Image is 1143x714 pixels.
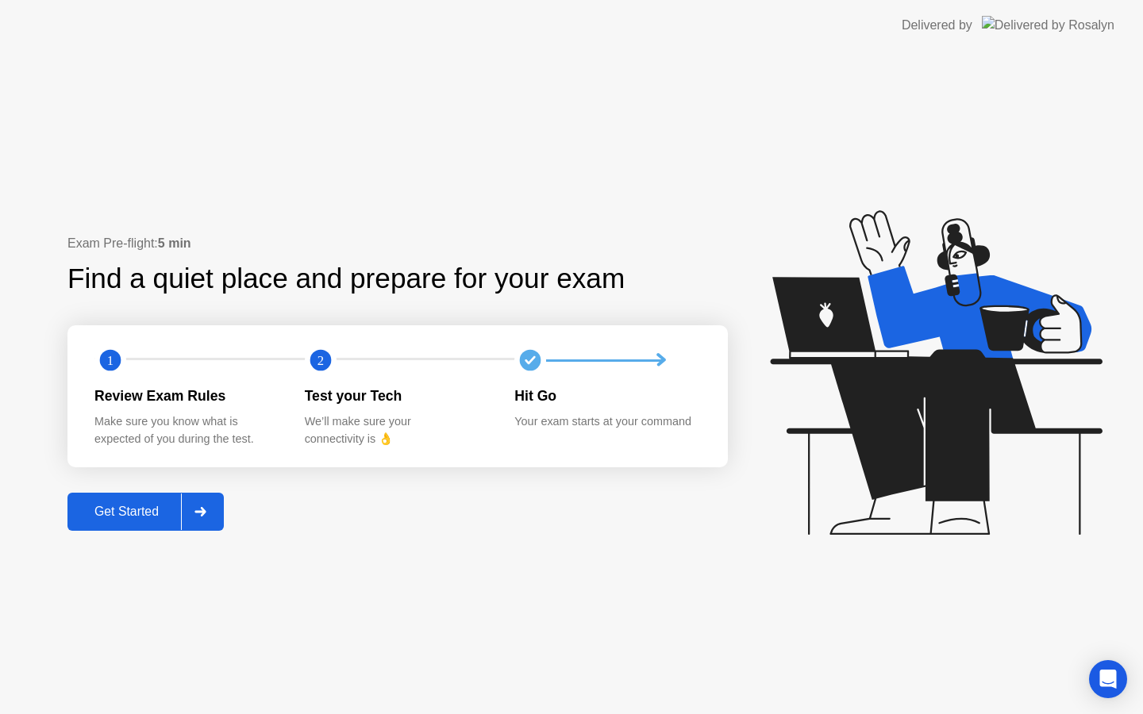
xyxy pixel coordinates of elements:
[305,413,490,447] div: We’ll make sure your connectivity is 👌
[67,493,224,531] button: Get Started
[67,234,728,253] div: Exam Pre-flight:
[317,353,324,368] text: 2
[902,16,972,35] div: Delivered by
[1089,660,1127,698] div: Open Intercom Messenger
[94,386,279,406] div: Review Exam Rules
[514,413,699,431] div: Your exam starts at your command
[67,258,627,300] div: Find a quiet place and prepare for your exam
[982,16,1114,34] img: Delivered by Rosalyn
[158,236,191,250] b: 5 min
[107,353,114,368] text: 1
[72,505,181,519] div: Get Started
[305,386,490,406] div: Test your Tech
[94,413,279,447] div: Make sure you know what is expected of you during the test.
[514,386,699,406] div: Hit Go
